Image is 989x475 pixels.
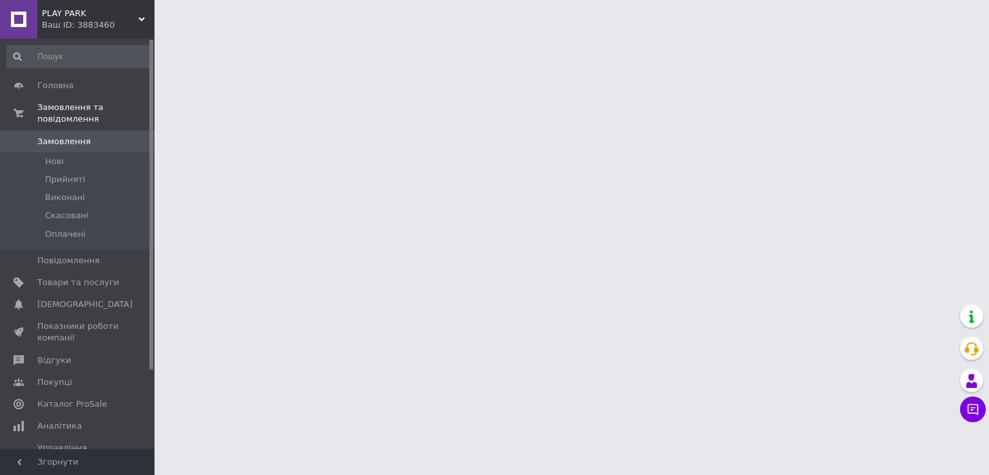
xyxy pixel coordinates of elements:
span: Каталог ProSale [37,398,107,410]
span: Головна [37,80,73,91]
span: Виконані [45,192,85,203]
span: Товари та послуги [37,277,119,288]
span: Показники роботи компанії [37,321,119,344]
span: Покупці [37,377,72,388]
span: Відгуки [37,355,71,366]
span: Управління сайтом [37,442,119,465]
span: Замовлення та повідомлення [37,102,155,125]
span: Скасовані [45,210,89,221]
input: Пошук [6,45,152,68]
span: Нові [45,156,64,167]
div: Ваш ID: 3883460 [42,19,155,31]
span: Аналітика [37,420,82,432]
span: PLAY PARK [42,8,138,19]
span: [DEMOGRAPHIC_DATA] [37,299,133,310]
span: Прийняті [45,174,85,185]
button: Чат з покупцем [960,396,986,422]
span: Оплачені [45,228,86,240]
span: Замовлення [37,136,91,147]
span: Повідомлення [37,255,100,266]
